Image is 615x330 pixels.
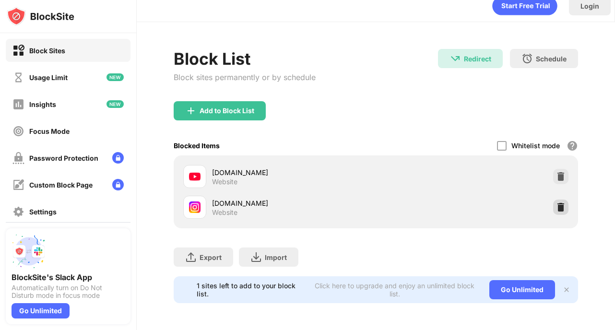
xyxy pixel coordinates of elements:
[112,152,124,164] img: lock-menu.svg
[12,272,125,282] div: BlockSite's Slack App
[174,72,316,82] div: Block sites permanently or by schedule
[12,234,46,269] img: push-slack.svg
[536,55,567,63] div: Schedule
[29,154,98,162] div: Password Protection
[29,73,68,82] div: Usage Limit
[12,45,24,57] img: block-on.svg
[511,141,560,150] div: Whitelist mode
[7,7,74,26] img: logo-blocksite.svg
[563,286,570,294] img: x-button.svg
[174,141,220,150] div: Blocked Items
[112,179,124,190] img: lock-menu.svg
[189,201,201,213] img: favicons
[12,125,24,137] img: focus-off.svg
[212,208,237,217] div: Website
[29,127,70,135] div: Focus Mode
[106,73,124,81] img: new-icon.svg
[265,253,287,261] div: Import
[200,107,254,115] div: Add to Block List
[12,152,24,164] img: password-protection-off.svg
[29,181,93,189] div: Custom Block Page
[311,282,478,298] div: Click here to upgrade and enjoy an unlimited block list.
[12,206,24,218] img: settings-off.svg
[197,282,306,298] div: 1 sites left to add to your block list.
[12,71,24,83] img: time-usage-off.svg
[580,2,599,10] div: Login
[29,100,56,108] div: Insights
[212,177,237,186] div: Website
[212,167,376,177] div: [DOMAIN_NAME]
[189,171,201,182] img: favicons
[212,198,376,208] div: [DOMAIN_NAME]
[174,49,316,69] div: Block List
[12,98,24,110] img: insights-off.svg
[29,208,57,216] div: Settings
[12,303,70,318] div: Go Unlimited
[200,253,222,261] div: Export
[489,280,555,299] div: Go Unlimited
[464,55,491,63] div: Redirect
[12,284,125,299] div: Automatically turn on Do Not Disturb mode in focus mode
[12,179,24,191] img: customize-block-page-off.svg
[29,47,65,55] div: Block Sites
[106,100,124,108] img: new-icon.svg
